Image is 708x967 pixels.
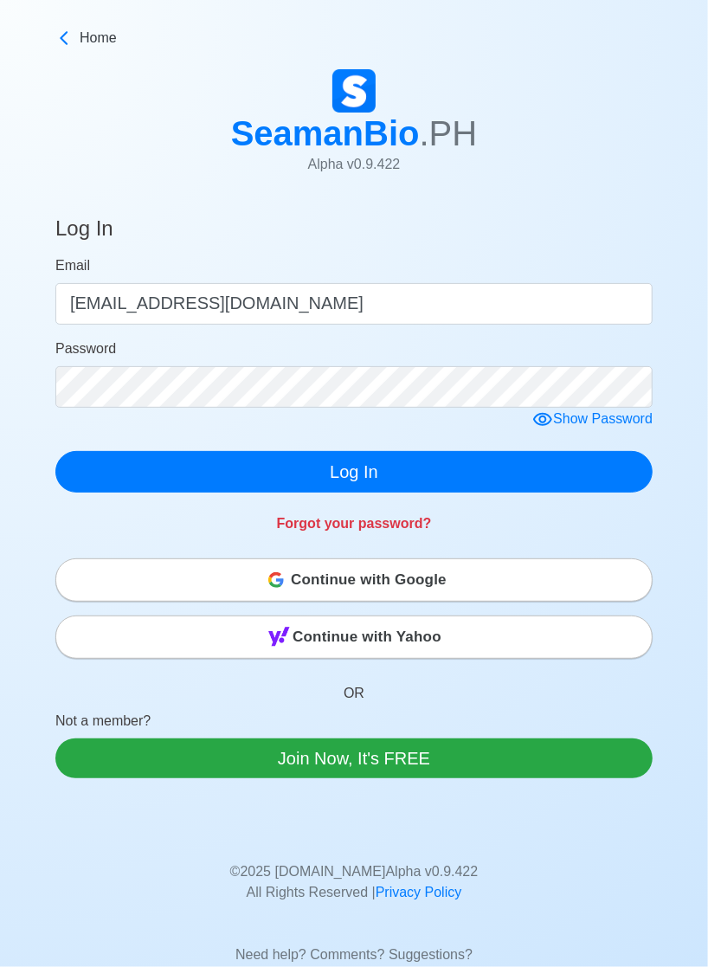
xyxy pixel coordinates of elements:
a: Forgot your password? [277,516,432,531]
span: .PH [420,114,478,152]
h1: SeamanBio [231,113,478,154]
a: Privacy Policy [376,885,462,899]
button: Continue with Google [55,558,653,602]
span: Continue with Google [291,563,447,597]
p: Need help? Comments? Suggestions? [68,924,640,965]
a: SeamanBio.PHAlpha v0.9.422 [231,69,478,189]
p: OR [55,662,653,711]
a: Join Now, It's FREE [55,738,653,778]
button: Log In [55,451,653,493]
p: Alpha v 0.9.422 [231,154,478,175]
button: Continue with Yahoo [55,616,653,659]
div: Show Password [532,409,653,430]
span: Password [55,341,116,356]
input: Your email [55,283,653,325]
span: Home [80,28,117,48]
p: © 2025 [DOMAIN_NAME] Alpha v 0.9.422 All Rights Reserved | [68,841,640,903]
h4: Log In [55,216,113,248]
span: Email [55,258,90,273]
p: Not a member? [55,711,653,738]
span: Continue with Yahoo [293,620,441,654]
img: Logo [332,69,376,113]
a: Home [55,28,653,48]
